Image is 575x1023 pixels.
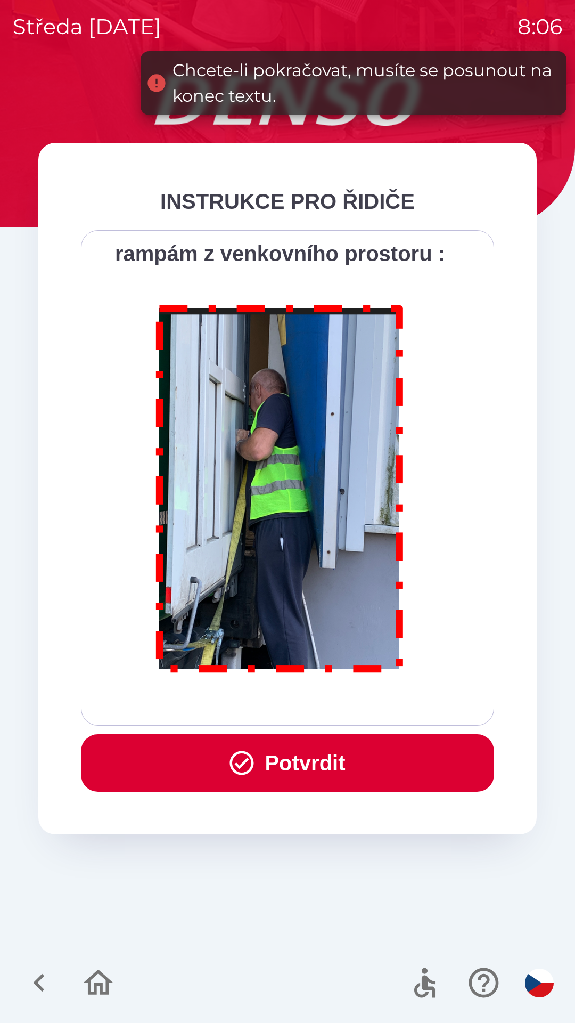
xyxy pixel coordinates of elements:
[81,185,494,217] div: INSTRUKCE PRO ŘIDIČE
[172,58,556,109] div: Chcete-li pokračovat, musíte se posunout na konec textu.
[525,969,554,997] img: cs flag
[144,291,416,683] img: M8MNayrTL6gAAAABJRU5ErkJggg==
[38,75,537,126] img: Logo
[13,11,161,43] p: středa [DATE]
[81,734,494,792] button: Potvrdit
[517,11,562,43] p: 8:06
